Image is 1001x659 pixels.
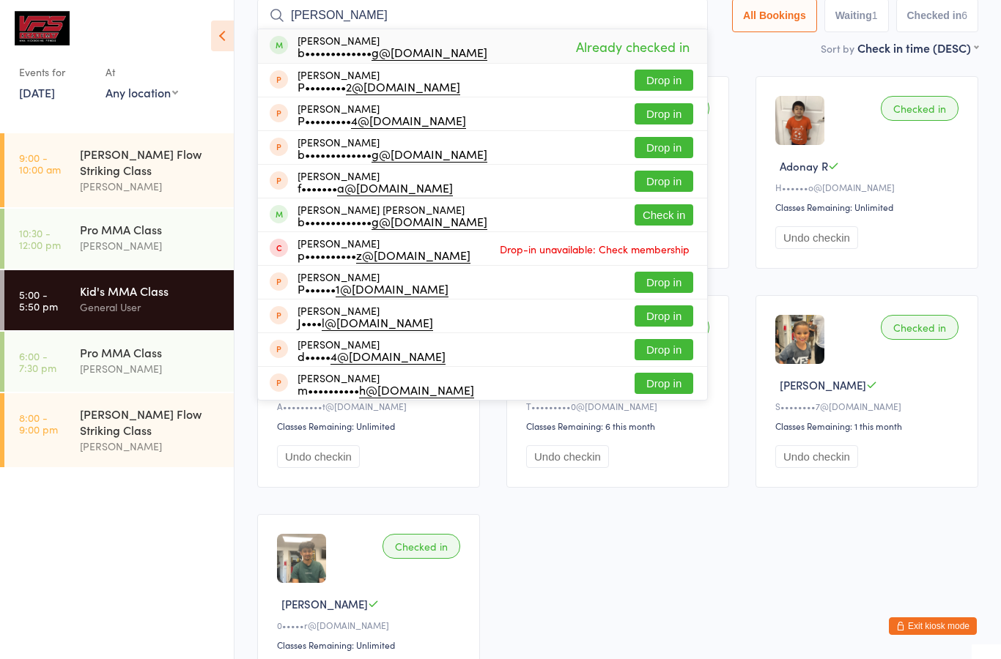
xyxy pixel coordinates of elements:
div: [PERSON_NAME] [80,360,221,377]
div: [PERSON_NAME] Flow Striking Class [80,146,221,178]
button: Drop in [635,103,693,124]
a: [DATE] [19,84,55,100]
div: P•••••••• [298,81,460,92]
div: H•••••• [775,181,963,193]
span: [PERSON_NAME] [780,377,866,392]
div: [PERSON_NAME] [80,178,221,195]
div: 0••••• [277,619,465,631]
span: [PERSON_NAME] [281,596,368,611]
div: b••••••••••••• [298,215,487,227]
time: 6:00 - 7:30 pm [19,350,56,373]
div: P••••••••• [298,114,466,126]
span: Drop-in unavailable: Check membership [496,238,693,260]
button: Exit kiosk mode [889,617,977,635]
div: p•••••••••• [298,249,470,261]
div: b••••••••••••• [298,46,487,58]
div: Classes Remaining: Unlimited [775,201,963,213]
time: 9:00 - 10:00 am [19,152,61,175]
span: Already checked in [572,34,693,59]
button: Undo checkin [526,445,609,468]
div: Classes Remaining: Unlimited [277,420,465,432]
div: [PERSON_NAME] [PERSON_NAME] [298,204,487,227]
div: [PERSON_NAME] [298,271,448,294]
div: S•••••••• [775,400,963,412]
div: 6 [961,10,967,21]
div: [PERSON_NAME] [80,438,221,455]
div: T••••••••• [526,400,714,412]
div: [PERSON_NAME] [298,237,470,261]
div: [PERSON_NAME] [298,372,474,395]
div: [PERSON_NAME] [298,69,460,92]
div: Pro MMA Class [80,344,221,360]
div: [PERSON_NAME] [298,103,466,126]
div: J•••• [298,316,433,328]
div: [PERSON_NAME] Flow Striking Class [80,406,221,438]
div: [PERSON_NAME] [298,338,446,362]
time: 5:00 - 5:50 pm [19,288,58,312]
div: Classes Remaining: Unlimited [277,638,465,651]
a: 9:00 -10:00 am[PERSON_NAME] Flow Striking Class[PERSON_NAME] [4,133,234,207]
div: Checked in [881,315,958,340]
div: P•••••• [298,283,448,294]
button: Drop in [635,70,693,91]
div: Any location [106,84,178,100]
button: Undo checkin [775,445,858,468]
a: 8:00 -9:00 pm[PERSON_NAME] Flow Striking Class[PERSON_NAME] [4,393,234,467]
div: Check in time (DESC) [857,40,978,56]
div: At [106,60,178,84]
div: f••••••• [298,182,453,193]
div: [PERSON_NAME] [80,237,221,254]
img: image1745532358.png [277,534,326,583]
a: 5:00 -5:50 pmKid's MMA ClassGeneral User [4,270,234,330]
div: [PERSON_NAME] [298,34,487,58]
div: [PERSON_NAME] [298,170,453,193]
div: Checked in [383,534,460,559]
div: Kid's MMA Class [80,283,221,299]
a: 10:30 -12:00 pmPro MMA Class[PERSON_NAME] [4,209,234,269]
div: Classes Remaining: 6 this month [526,420,714,432]
time: 10:30 - 12:00 pm [19,227,61,250]
button: Undo checkin [277,445,360,468]
div: A••••••••• [277,400,465,412]
div: 1 [872,10,878,21]
div: d••••• [298,350,446,362]
label: Sort by [821,41,854,56]
div: Events for [19,60,91,84]
time: 8:00 - 9:00 pm [19,412,58,435]
div: b••••••••••••• [298,148,487,160]
button: Undo checkin [775,226,858,249]
button: Drop in [635,272,693,293]
div: [PERSON_NAME] [298,136,487,160]
div: m•••••••••• [298,384,474,395]
div: [PERSON_NAME] [298,305,433,328]
button: Drop in [635,339,693,360]
button: Drop in [635,373,693,394]
button: Drop in [635,171,693,192]
button: Check in [635,204,693,226]
span: Adonay R [780,158,828,174]
div: Pro MMA Class [80,221,221,237]
button: Drop in [635,305,693,327]
button: Drop in [635,137,693,158]
div: Classes Remaining: 1 this month [775,420,963,432]
div: General User [80,299,221,316]
img: image1749596560.png [775,315,824,364]
div: Checked in [881,96,958,121]
a: 6:00 -7:30 pmPro MMA Class[PERSON_NAME] [4,332,234,392]
img: VFS Academy [15,11,70,45]
img: image1673650226.png [775,96,824,145]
